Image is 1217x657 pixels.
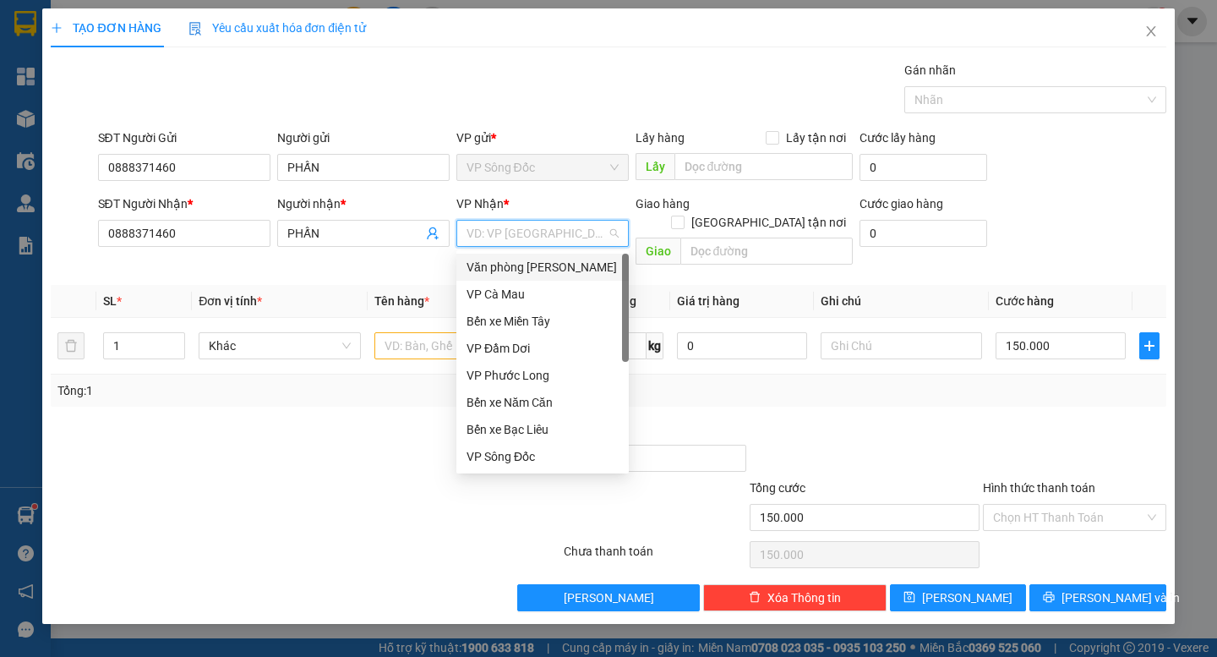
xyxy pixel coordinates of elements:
[821,332,982,359] input: Ghi Chú
[456,281,629,308] div: VP Cà Mau
[97,41,111,54] span: environment
[277,129,450,147] div: Người gửi
[456,197,504,211] span: VP Nhận
[456,308,629,335] div: Bến xe Miền Tây
[467,285,619,304] div: VP Cà Mau
[904,63,956,77] label: Gán nhãn
[467,366,619,385] div: VP Phước Long
[456,335,629,362] div: VP Đầm Dơi
[814,285,989,318] th: Ghi chú
[374,294,429,308] span: Tên hàng
[562,542,749,572] div: Chưa thanh toán
[188,22,202,36] img: icon
[467,258,619,276] div: Văn phòng [PERSON_NAME]
[1139,332,1160,359] button: plus
[456,254,629,281] div: Văn phòng Hồ Chí Minh
[1127,8,1175,56] button: Close
[860,131,936,145] label: Cước lấy hàng
[983,481,1095,495] label: Hình thức thanh toán
[456,443,629,470] div: VP Sông Đốc
[209,333,350,359] span: Khác
[996,294,1054,308] span: Cước hàng
[456,129,629,147] div: VP gửi
[1029,584,1165,611] button: printer[PERSON_NAME] và In
[467,155,619,180] span: VP Sông Đốc
[636,153,674,180] span: Lấy
[750,481,805,495] span: Tổng cước
[647,332,663,359] span: kg
[277,194,450,213] div: Người nhận
[890,584,1026,611] button: save[PERSON_NAME]
[8,37,322,58] li: 85 [PERSON_NAME]
[860,220,987,247] input: Cước giao hàng
[685,213,853,232] span: [GEOGRAPHIC_DATA] tận nơi
[456,389,629,416] div: Bến xe Năm Căn
[674,153,853,180] input: Dọc đường
[779,129,853,147] span: Lấy tận nơi
[860,197,943,211] label: Cước giao hàng
[57,381,471,400] div: Tổng: 1
[922,589,1012,607] span: [PERSON_NAME]
[188,21,367,35] span: Yêu cầu xuất hóa đơn điện tử
[703,584,887,611] button: deleteXóa Thông tin
[103,294,117,308] span: SL
[8,106,203,134] b: GỬI : VP Sông Đốc
[564,589,654,607] span: [PERSON_NAME]
[903,591,915,605] span: save
[51,22,63,34] span: plus
[98,129,270,147] div: SĐT Người Gửi
[467,447,619,466] div: VP Sông Đốc
[97,11,239,32] b: [PERSON_NAME]
[1061,589,1180,607] span: [PERSON_NAME] và In
[677,294,739,308] span: Giá trị hàng
[680,238,853,265] input: Dọc đường
[57,332,85,359] button: delete
[467,420,619,439] div: Bến xe Bạc Liêu
[860,154,987,181] input: Cước lấy hàng
[374,332,536,359] input: VD: Bàn, Ghế
[1043,591,1055,605] span: printer
[677,332,807,359] input: 0
[51,21,161,35] span: TẠO ĐƠN HÀNG
[1140,339,1159,353] span: plus
[636,238,680,265] span: Giao
[636,131,685,145] span: Lấy hàng
[97,62,111,75] span: phone
[456,362,629,389] div: VP Phước Long
[467,393,619,412] div: Bến xe Năm Căn
[636,197,690,211] span: Giao hàng
[767,589,841,607] span: Xóa Thông tin
[456,416,629,443] div: Bến xe Bạc Liêu
[426,227,439,240] span: user-add
[98,194,270,213] div: SĐT Người Nhận
[467,312,619,331] div: Bến xe Miền Tây
[749,591,761,605] span: delete
[1144,25,1158,38] span: close
[199,294,262,308] span: Đơn vị tính
[8,58,322,79] li: 02839.63.63.63
[467,339,619,358] div: VP Đầm Dơi
[517,584,701,611] button: [PERSON_NAME]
